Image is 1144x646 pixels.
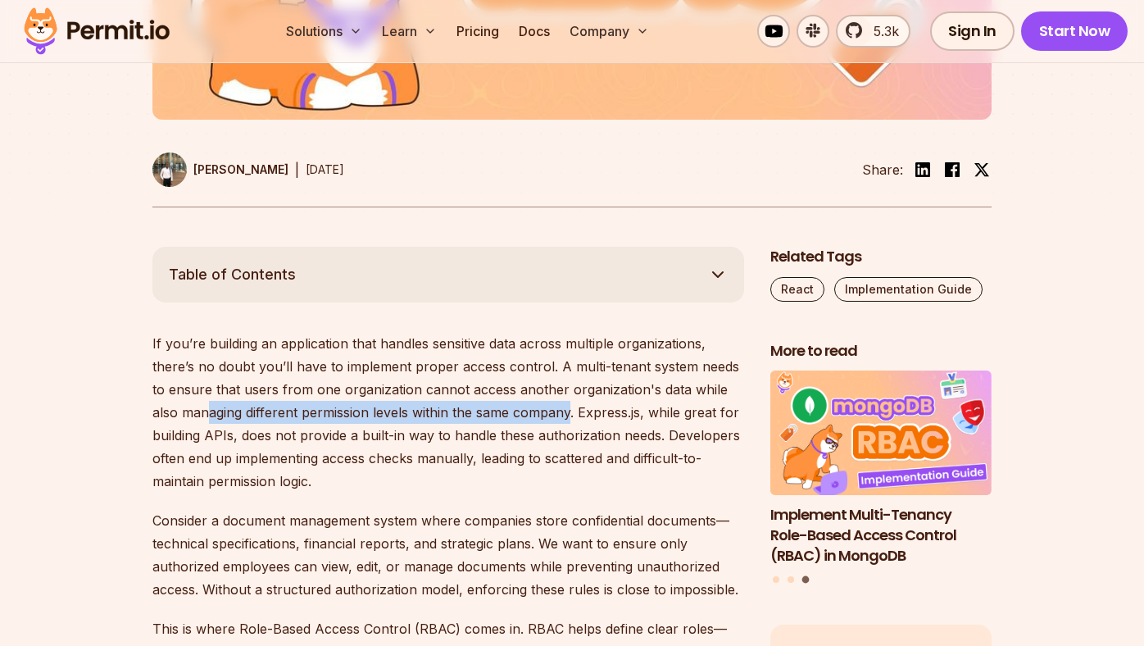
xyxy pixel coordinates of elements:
[862,160,903,180] li: Share:
[152,332,744,493] p: If you’re building an application that handles sensitive data across multiple organizations, ther...
[563,15,656,48] button: Company
[770,371,992,566] a: Implement Multi-Tenancy Role-Based Access Control (RBAC) in MongoDBImplement Multi-Tenancy Role-B...
[770,277,824,302] a: React
[801,576,809,584] button: Go to slide 3
[16,3,177,59] img: Permit logo
[974,161,990,178] img: twitter
[152,152,187,187] img: Taofiq Aiyelabegan
[152,152,288,187] a: [PERSON_NAME]
[193,161,288,178] p: [PERSON_NAME]
[864,21,899,41] span: 5.3k
[1021,11,1128,51] a: Start Now
[770,371,992,566] li: 3 of 3
[375,15,443,48] button: Learn
[512,15,556,48] a: Docs
[834,277,983,302] a: Implementation Guide
[279,15,369,48] button: Solutions
[169,263,296,286] span: Table of Contents
[942,160,962,180] img: facebook
[930,11,1015,51] a: Sign In
[306,162,344,176] time: [DATE]
[773,576,779,583] button: Go to slide 1
[913,160,933,180] img: linkedin
[152,509,744,601] p: Consider a document management system where companies store confidential documents—technical spec...
[770,371,992,495] img: Implement Multi-Tenancy Role-Based Access Control (RBAC) in MongoDB
[450,15,506,48] a: Pricing
[770,371,992,585] div: Posts
[788,576,794,583] button: Go to slide 2
[295,160,299,180] div: |
[770,341,992,362] h2: More to read
[152,247,744,303] button: Table of Contents
[770,247,992,267] h2: Related Tags
[770,505,992,566] h3: Implement Multi-Tenancy Role-Based Access Control (RBAC) in MongoDB
[836,15,910,48] a: 5.3k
